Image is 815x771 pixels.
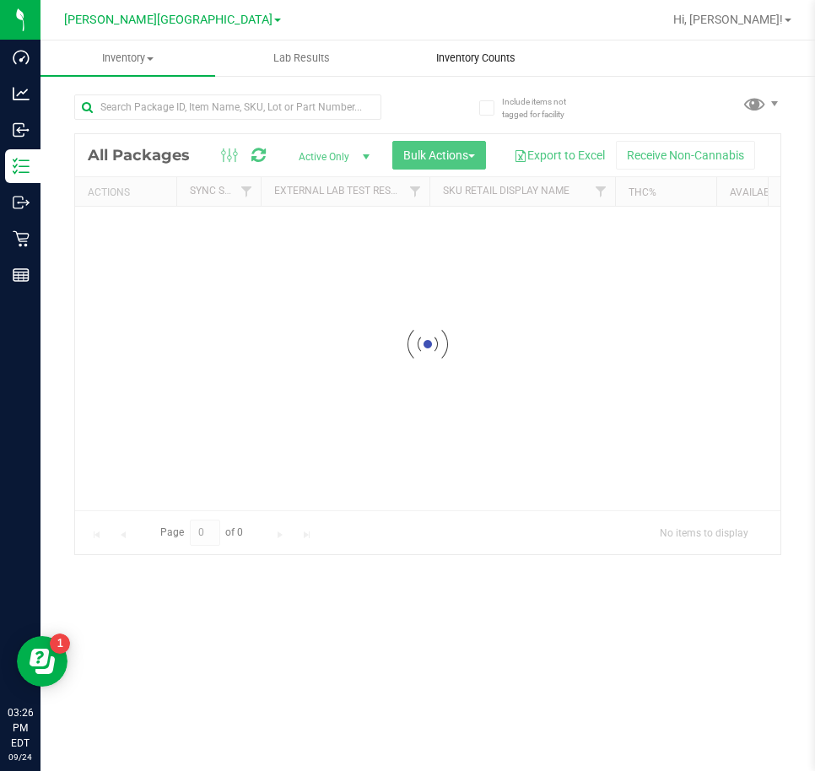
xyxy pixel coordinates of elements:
inline-svg: Inventory [13,158,30,175]
span: Inventory [40,51,215,66]
inline-svg: Analytics [13,85,30,102]
input: Search Package ID, Item Name, SKU, Lot or Part Number... [74,94,381,120]
inline-svg: Retail [13,230,30,247]
a: Inventory [40,40,215,76]
p: 03:26 PM EDT [8,705,33,751]
inline-svg: Inbound [13,121,30,138]
iframe: Resource center unread badge [50,634,70,654]
span: Inventory Counts [413,51,538,66]
span: Hi, [PERSON_NAME]! [673,13,783,26]
span: Include items not tagged for facility [502,95,586,121]
p: 09/24 [8,751,33,763]
inline-svg: Dashboard [13,49,30,66]
a: Lab Results [215,40,390,76]
inline-svg: Reports [13,267,30,283]
inline-svg: Outbound [13,194,30,211]
span: Lab Results [251,51,353,66]
a: Inventory Counts [389,40,564,76]
span: [PERSON_NAME][GEOGRAPHIC_DATA] [64,13,273,27]
iframe: Resource center [17,636,67,687]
